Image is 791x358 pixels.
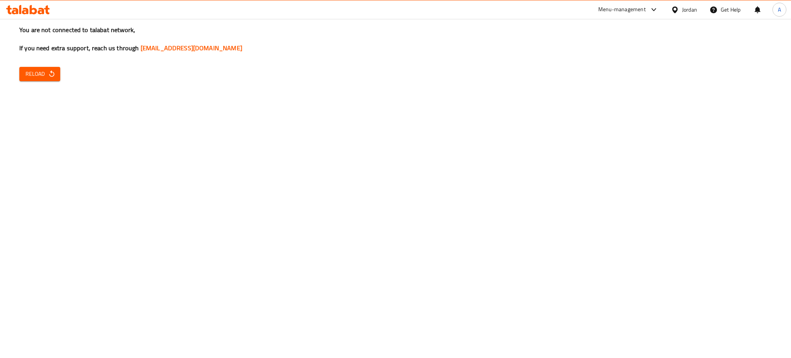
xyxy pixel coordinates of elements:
span: A [778,5,781,14]
span: Reload [25,69,54,79]
h3: You are not connected to talabat network, If you need extra support, reach us through [19,26,772,53]
button: Reload [19,67,60,81]
div: Jordan [682,5,697,14]
div: Menu-management [598,5,646,14]
a: [EMAIL_ADDRESS][DOMAIN_NAME] [141,42,242,54]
